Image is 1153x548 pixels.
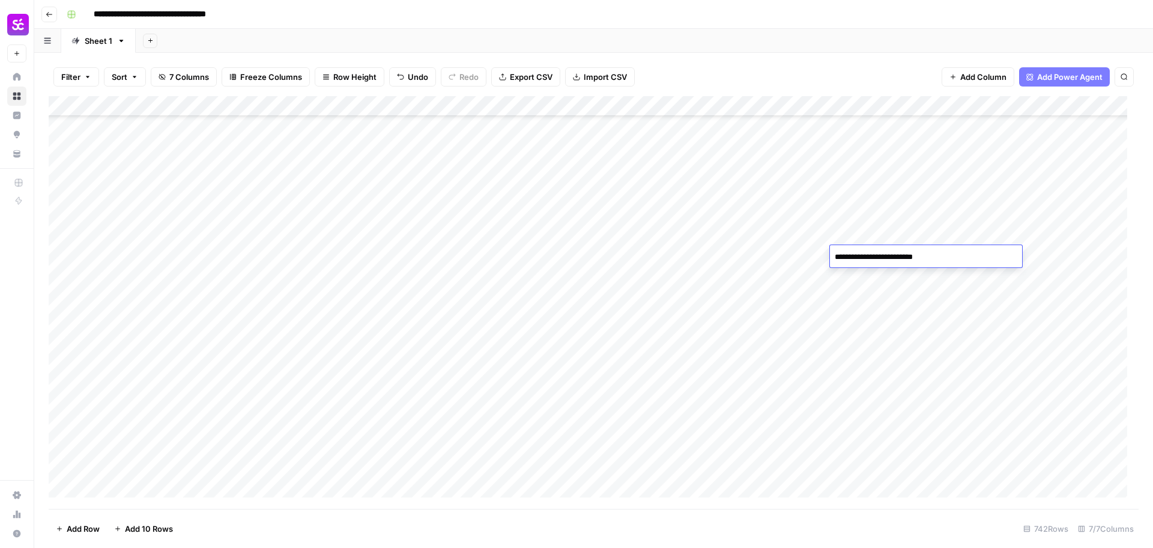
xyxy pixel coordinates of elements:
div: 742 Rows [1018,519,1073,538]
button: Export CSV [491,67,560,87]
a: Sheet 1 [61,29,136,53]
img: Smartcat Logo [7,14,29,35]
div: 7/7 Columns [1073,519,1139,538]
a: Insights [7,106,26,125]
button: Workspace: Smartcat [7,10,26,40]
button: Add Row [49,519,107,538]
button: Add 10 Rows [107,519,180,538]
a: Usage [7,505,26,524]
a: Opportunities [7,125,26,144]
span: Add Row [67,523,100,535]
span: Undo [408,71,428,83]
button: Freeze Columns [222,67,310,87]
a: Your Data [7,144,26,163]
button: Add Column [942,67,1014,87]
a: Browse [7,87,26,106]
button: Row Height [315,67,384,87]
button: Sort [104,67,146,87]
span: Sort [112,71,127,83]
div: Sheet 1 [85,35,112,47]
button: 7 Columns [151,67,217,87]
span: Add 10 Rows [125,523,173,535]
span: Redo [459,71,479,83]
span: Row Height [333,71,377,83]
span: Filter [61,71,80,83]
button: Filter [53,67,99,87]
button: Help + Support [7,524,26,543]
span: Import CSV [584,71,627,83]
span: Freeze Columns [240,71,302,83]
span: Add Column [960,71,1006,83]
button: Import CSV [565,67,635,87]
button: Undo [389,67,436,87]
span: Export CSV [510,71,552,83]
span: 7 Columns [169,71,209,83]
button: Add Power Agent [1019,67,1110,87]
button: Redo [441,67,486,87]
a: Home [7,67,26,87]
span: Add Power Agent [1037,71,1103,83]
a: Settings [7,486,26,505]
